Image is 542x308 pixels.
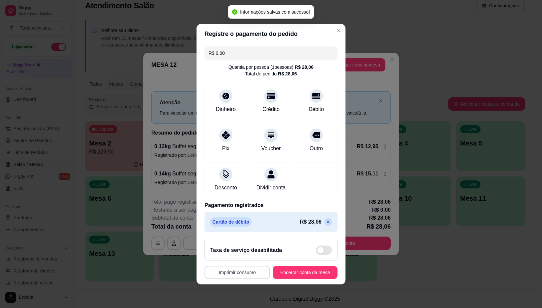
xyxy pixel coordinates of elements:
[222,145,229,153] div: Pix
[273,266,338,279] button: Encerrar conta da mesa
[210,246,282,254] h2: Taxa de serviço desabilitada
[232,9,237,15] span: check-circle
[245,70,297,77] div: Total do pedido
[216,105,236,113] div: Dinheiro
[240,9,310,15] span: Informações salvas com sucesso!
[300,218,322,226] p: R$ 28,06
[197,24,345,44] header: Registre o pagamento do pedido
[334,25,344,36] button: Close
[262,105,280,113] div: Crédito
[204,266,270,279] button: Imprimir consumo
[295,64,314,70] div: R$ 28,06
[210,217,252,227] p: Cartão de débito
[208,47,334,60] input: Ex.: hambúrguer de cordeiro
[204,201,338,209] p: Pagamento registrados
[256,184,286,192] div: Dividir conta
[214,184,237,192] div: Desconto
[278,70,297,77] div: R$ 28,06
[261,145,281,153] div: Voucher
[228,64,314,70] div: Quantia por pessoa ( 1 pessoas)
[310,145,323,153] div: Outro
[309,105,324,113] div: Débito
